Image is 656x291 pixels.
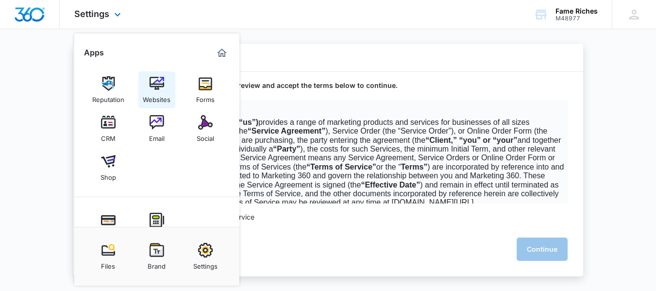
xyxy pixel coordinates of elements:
a: CRM [90,110,127,147]
a: Reputation [90,71,127,108]
b: Terms” [401,163,428,171]
b: “Client,” “you” or “your” [425,136,517,144]
span: Settings [74,9,109,19]
a: Payments [90,208,127,245]
a: Websites [138,71,175,108]
div: Brand [148,257,166,270]
a: Files [90,238,127,275]
a: Email [138,110,175,147]
div: Files [101,257,115,270]
b: “Party” [273,145,300,153]
div: Reputation [92,91,124,103]
b: “Service Agreement” [248,127,325,135]
h2: Apps [84,48,104,57]
p: We’ve updated our Terms of Service. Please review and accept the terms below to continue. [89,81,568,90]
b: “Effective Date” [361,181,420,189]
div: Social [197,130,214,142]
div: account id [555,15,598,22]
div: CRM [101,130,116,142]
a: Social [187,110,224,147]
a: Marketing 360® Dashboard [214,45,230,61]
button: Continue [517,238,568,261]
a: Brand [138,238,175,275]
div: Shop [101,169,116,181]
a: Settings [187,238,224,275]
div: Websites [143,91,170,103]
div: Forms [196,91,215,103]
a: POS [138,208,175,245]
h2: Marketing 360® Terms of Service [89,52,568,63]
div: account name [555,7,598,15]
div: Settings [193,257,218,270]
div: Email [149,130,165,142]
span: Marketing 360 ( provides a range of marketing products and services for businesses of all sizes (... [89,118,564,207]
b: “Terms of Service” [306,163,376,171]
a: Shop [90,149,127,186]
a: Forms [187,71,224,108]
